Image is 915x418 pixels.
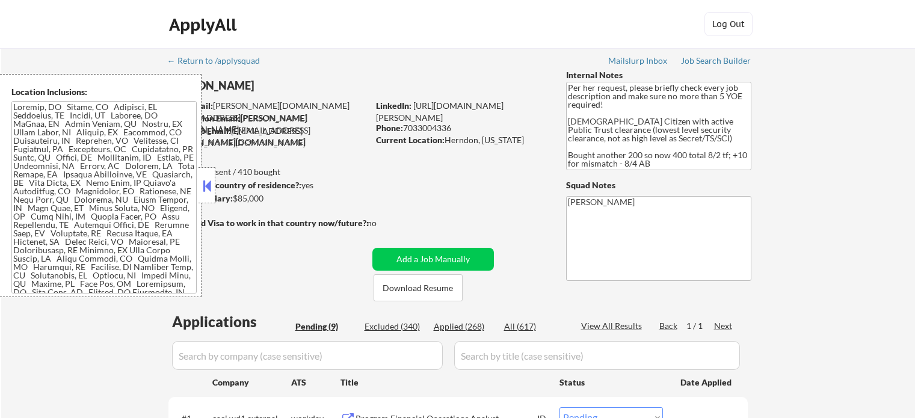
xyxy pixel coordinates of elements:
[680,377,733,389] div: Date Applied
[704,12,753,36] button: Log Out
[559,371,663,393] div: Status
[11,86,197,98] div: Location Inclusions:
[295,321,356,333] div: Pending (9)
[454,341,740,370] input: Search by title (case sensitive)
[365,321,425,333] div: Excluded (340)
[168,180,301,190] strong: Can work in country of residence?:
[168,179,365,191] div: yes
[168,125,368,149] div: [EMAIL_ADDRESS][PERSON_NAME][DOMAIN_NAME]
[376,135,445,145] strong: Current Location:
[376,100,504,123] a: [URL][DOMAIN_NAME][PERSON_NAME]
[581,320,645,332] div: View All Results
[608,57,668,65] div: Mailslurp Inbox
[681,57,751,65] div: Job Search Builder
[434,321,494,333] div: Applied (268)
[212,377,291,389] div: Company
[172,315,291,329] div: Applications
[376,123,403,133] strong: Phone:
[291,377,340,389] div: ATS
[372,248,494,271] button: Add a Job Manually
[714,320,733,332] div: Next
[168,78,416,93] div: [PERSON_NAME]
[169,14,240,35] div: ApplyAll
[367,217,401,229] div: no
[659,320,679,332] div: Back
[167,57,271,65] div: ← Return to /applysquad
[566,69,751,81] div: Internal Notes
[376,122,546,134] div: 7033004336
[168,218,369,228] strong: Will need Visa to work in that country now/future?:
[566,179,751,191] div: Squad Notes
[172,341,443,370] input: Search by company (case sensitive)
[681,56,751,68] a: Job Search Builder
[168,166,368,178] div: 268 sent / 410 bought
[376,134,546,146] div: Herndon, [US_STATE]
[376,100,411,111] strong: LinkedIn:
[686,320,714,332] div: 1 / 1
[340,377,548,389] div: Title
[608,56,668,68] a: Mailslurp Inbox
[169,112,368,148] div: [PERSON_NAME][DOMAIN_NAME][EMAIL_ADDRESS][PERSON_NAME][DOMAIN_NAME]
[374,274,463,301] button: Download Resume
[169,100,368,135] div: [PERSON_NAME][DOMAIN_NAME][EMAIL_ADDRESS][PERSON_NAME][DOMAIN_NAME]
[168,192,368,204] div: $85,000
[504,321,564,333] div: All (617)
[167,56,271,68] a: ← Return to /applysquad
